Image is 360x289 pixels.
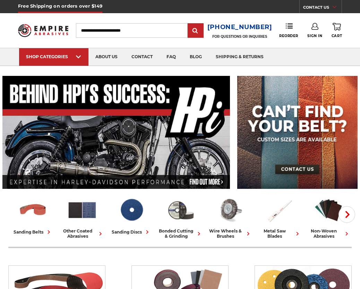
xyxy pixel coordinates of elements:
[2,76,230,189] img: Banner for an interview featuring Horsepower Inc who makes Harley performance upgrades featured o...
[332,34,342,38] span: Cart
[159,228,203,239] div: bonded cutting & grinding
[116,195,147,225] img: Sanding Discs
[257,228,301,239] div: metal saw blades
[11,195,55,236] a: sanding belts
[307,228,350,239] div: non-woven abrasives
[307,34,322,38] span: Sign In
[88,48,125,66] a: about us
[207,22,272,32] a: [PHONE_NUMBER]
[112,228,151,236] div: sanding discs
[14,228,52,236] div: sanding belts
[279,34,298,38] span: Reorder
[338,206,355,223] button: Next
[332,23,342,38] a: Cart
[215,195,245,225] img: Wire Wheels & Brushes
[209,48,271,66] a: shipping & returns
[125,48,160,66] a: contact
[67,195,97,225] img: Other Coated Abrasives
[159,195,203,239] a: bonded cutting & grinding
[257,195,301,239] a: metal saw blades
[189,24,203,38] input: Submit
[26,54,82,59] div: SHOP CATEGORIES
[160,48,183,66] a: faq
[307,195,350,239] a: non-woven abrasives
[110,195,153,236] a: sanding discs
[264,195,294,225] img: Metal Saw Blades
[208,228,252,239] div: wire wheels & brushes
[303,3,342,13] a: CONTACT US
[313,195,344,225] img: Non-woven Abrasives
[18,195,48,225] img: Sanding Belts
[60,228,104,239] div: other coated abrasives
[237,76,358,189] img: promo banner for custom belts.
[60,195,104,239] a: other coated abrasives
[18,21,68,41] img: Empire Abrasives
[165,195,196,225] img: Bonded Cutting & Grinding
[279,23,298,38] a: Reorder
[208,195,252,239] a: wire wheels & brushes
[207,34,272,39] p: FOR QUESTIONS OR INQUIRIES
[183,48,209,66] a: blog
